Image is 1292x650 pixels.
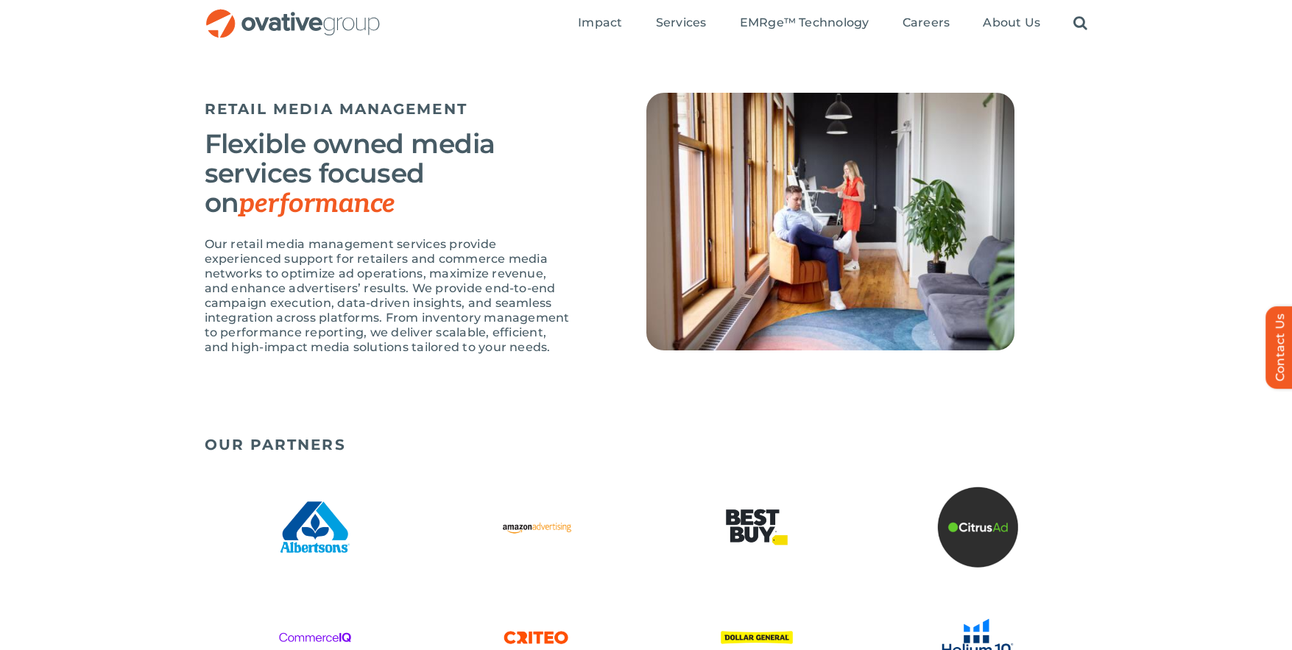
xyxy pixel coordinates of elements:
[740,15,869,32] a: EMRge™ Technology
[495,487,576,568] img: Amazon Advertising
[205,436,1088,453] h5: OUR PARTNERS
[578,15,622,32] a: Impact
[903,15,950,30] span: Careers
[656,15,707,30] span: Services
[903,15,950,32] a: Careers
[1073,15,1087,32] a: Search
[983,15,1040,32] a: About Us
[275,487,356,568] img: Albertson’s
[983,15,1040,30] span: About Us
[205,7,381,21] a: OG_Full_horizontal_RGB
[578,15,622,30] span: Impact
[656,15,707,32] a: Services
[740,15,869,30] span: EMRge™ Technology
[205,100,573,118] h5: RETAIL MEDIA MANAGEMENT
[646,93,1014,350] img: 240612_Ovative Group_New York_Lifestyle-79503
[937,487,1018,568] img: Untitled design (27)
[205,237,573,355] p: Our retail media management services provide experienced support for retailers and commerce media...
[716,487,797,568] img: Best Buy
[205,129,573,219] h3: Flexible owned media services focused on
[239,188,395,220] span: performance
